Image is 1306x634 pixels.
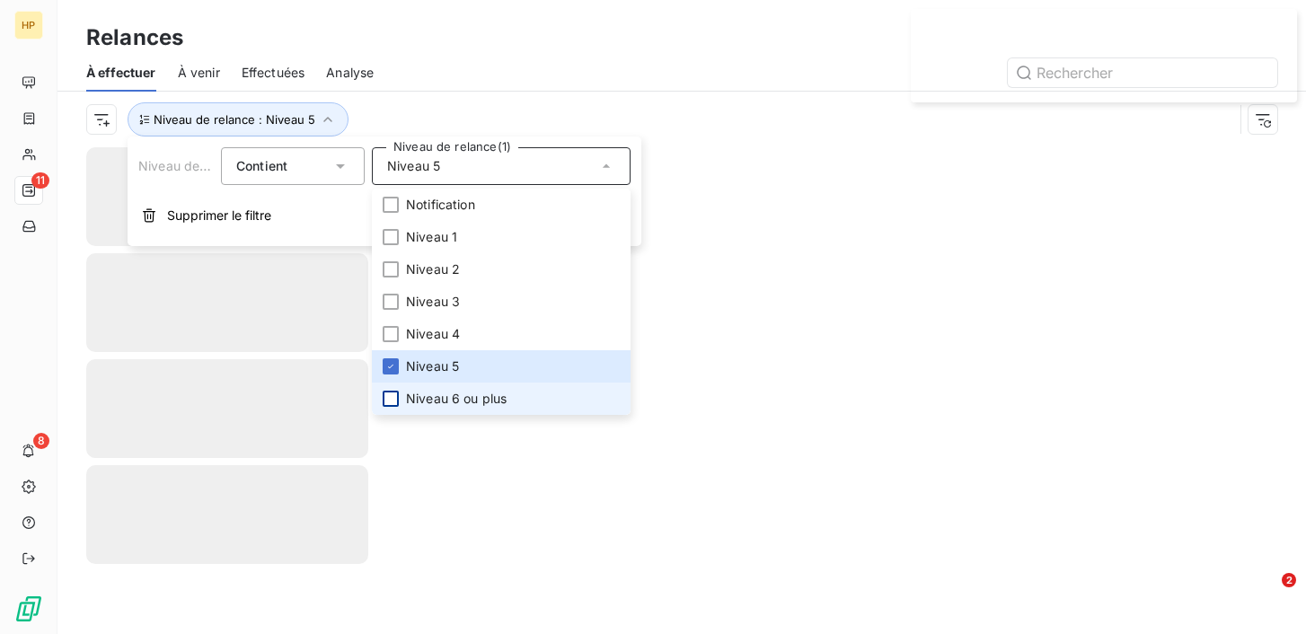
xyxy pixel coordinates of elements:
[154,112,315,127] span: Niveau de relance : Niveau 5
[326,64,374,82] span: Analyse
[406,228,457,246] span: Niveau 1
[406,325,460,343] span: Niveau 4
[138,158,248,173] span: Niveau de relance
[406,293,460,311] span: Niveau 3
[1282,573,1296,587] span: 2
[406,390,507,408] span: Niveau 6 ou plus
[236,158,287,173] span: Contient
[128,102,349,136] button: Niveau de relance : Niveau 5
[31,172,49,189] span: 11
[86,22,183,54] h3: Relances
[242,64,305,82] span: Effectuées
[406,260,460,278] span: Niveau 2
[406,357,459,375] span: Niveau 5
[14,594,43,623] img: Logo LeanPay
[33,433,49,449] span: 8
[167,207,271,225] span: Supprimer le filtre
[1245,573,1288,616] iframe: Intercom live chat
[178,64,220,82] span: À venir
[128,196,641,235] button: Supprimer le filtre
[406,196,475,214] span: Notification
[387,157,440,175] span: Niveau 5
[86,64,156,82] span: À effectuer
[14,11,43,40] div: HP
